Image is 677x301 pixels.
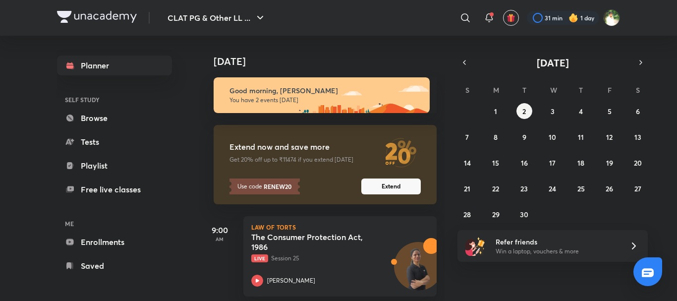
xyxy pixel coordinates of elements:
button: September 24, 2025 [545,181,561,196]
button: September 13, 2025 [630,129,646,145]
h5: Extend now and save more [229,142,381,152]
p: Get 20% off up to ₹11474 if you extend [DATE] [229,156,381,164]
img: streak [568,13,578,23]
h4: [DATE] [214,56,447,67]
button: Extend [361,179,421,194]
button: September 22, 2025 [488,181,504,196]
abbr: Tuesday [522,85,526,95]
abbr: September 8, 2025 [494,132,498,142]
button: September 10, 2025 [545,129,561,145]
button: September 8, 2025 [488,129,504,145]
abbr: Wednesday [550,85,557,95]
a: Free live classes [57,180,172,199]
abbr: Monday [493,85,499,95]
button: September 19, 2025 [602,155,618,171]
p: You have 2 events [DATE] [229,96,421,104]
abbr: September 20, 2025 [634,158,642,168]
abbr: September 18, 2025 [577,158,584,168]
p: Session 25 [251,254,407,263]
p: Law of Torts [251,224,429,230]
h6: ME [57,215,172,232]
button: September 12, 2025 [602,129,618,145]
abbr: September 29, 2025 [492,210,500,219]
abbr: September 11, 2025 [578,132,584,142]
a: Browse [57,108,172,128]
button: CLAT PG & Other LL ... [162,8,272,28]
abbr: Friday [608,85,612,95]
button: September 5, 2025 [602,103,618,119]
button: September 7, 2025 [459,129,475,145]
abbr: September 4, 2025 [579,107,583,116]
img: morning [214,77,430,113]
abbr: September 28, 2025 [463,210,471,219]
abbr: September 21, 2025 [464,184,470,193]
a: Tests [57,132,172,152]
img: Extend now and save more [381,133,421,173]
button: September 15, 2025 [488,155,504,171]
button: September 29, 2025 [488,206,504,222]
abbr: September 25, 2025 [577,184,585,193]
a: Saved [57,256,172,276]
abbr: September 17, 2025 [549,158,556,168]
button: September 25, 2025 [573,181,589,196]
button: September 3, 2025 [545,103,561,119]
button: September 20, 2025 [630,155,646,171]
abbr: September 10, 2025 [549,132,556,142]
a: Company Logo [57,11,137,25]
abbr: September 3, 2025 [551,107,555,116]
abbr: September 27, 2025 [634,184,641,193]
h5: The Consumer Protection Act, 1986 [251,232,375,252]
img: Harshal Jadhao [603,9,620,26]
abbr: Sunday [465,85,469,95]
abbr: Thursday [579,85,583,95]
abbr: September 14, 2025 [464,158,471,168]
button: September 16, 2025 [516,155,532,171]
abbr: September 7, 2025 [465,132,469,142]
abbr: September 12, 2025 [606,132,613,142]
a: Planner [57,56,172,75]
button: September 26, 2025 [602,181,618,196]
h5: 9:00 [200,224,239,236]
button: September 14, 2025 [459,155,475,171]
button: September 1, 2025 [488,103,504,119]
button: September 4, 2025 [573,103,589,119]
abbr: September 26, 2025 [606,184,613,193]
h6: SELF STUDY [57,91,172,108]
button: September 2, 2025 [516,103,532,119]
button: September 21, 2025 [459,181,475,196]
img: referral [465,236,485,256]
span: [DATE] [537,56,569,69]
abbr: September 6, 2025 [636,107,640,116]
button: September 6, 2025 [630,103,646,119]
button: September 28, 2025 [459,206,475,222]
abbr: September 22, 2025 [492,184,499,193]
button: September 17, 2025 [545,155,561,171]
abbr: September 24, 2025 [549,184,556,193]
img: Company Logo [57,11,137,23]
img: avatar [507,13,515,22]
a: Playlist [57,156,172,176]
abbr: September 1, 2025 [494,107,497,116]
h6: Refer friends [496,237,618,247]
button: September 11, 2025 [573,129,589,145]
img: Avatar [395,247,442,295]
p: AM [200,236,239,242]
abbr: September 9, 2025 [522,132,526,142]
button: September 9, 2025 [516,129,532,145]
abbr: September 23, 2025 [520,184,528,193]
abbr: September 2, 2025 [522,107,526,116]
p: [PERSON_NAME] [267,276,315,285]
abbr: September 15, 2025 [492,158,499,168]
button: avatar [503,10,519,26]
p: Win a laptop, vouchers & more [496,247,618,256]
h6: Good morning, [PERSON_NAME] [229,86,421,95]
span: Live [251,254,268,262]
p: Use code [229,179,300,194]
strong: RENEW20 [262,182,292,191]
abbr: Saturday [636,85,640,95]
abbr: September 5, 2025 [608,107,612,116]
button: September 23, 2025 [516,181,532,196]
abbr: September 19, 2025 [606,158,613,168]
abbr: September 16, 2025 [521,158,528,168]
abbr: September 13, 2025 [634,132,641,142]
